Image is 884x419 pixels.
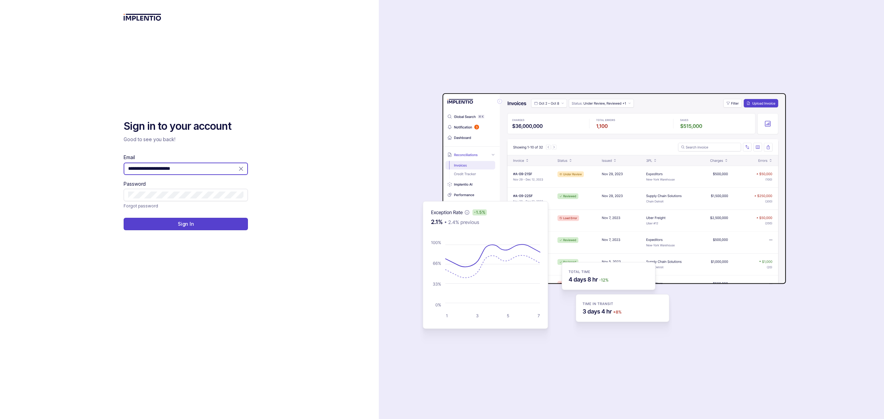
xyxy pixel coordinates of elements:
[398,71,788,348] img: signin-background.svg
[124,203,158,209] p: Forgot password
[124,136,248,143] p: Good to see you back!
[124,14,161,21] img: logo
[124,154,135,161] label: Email
[178,221,194,227] p: Sign In
[124,203,158,209] a: Link Forgot password
[124,181,146,187] label: Password
[124,218,248,230] button: Sign In
[124,119,248,133] h2: Sign in to your account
